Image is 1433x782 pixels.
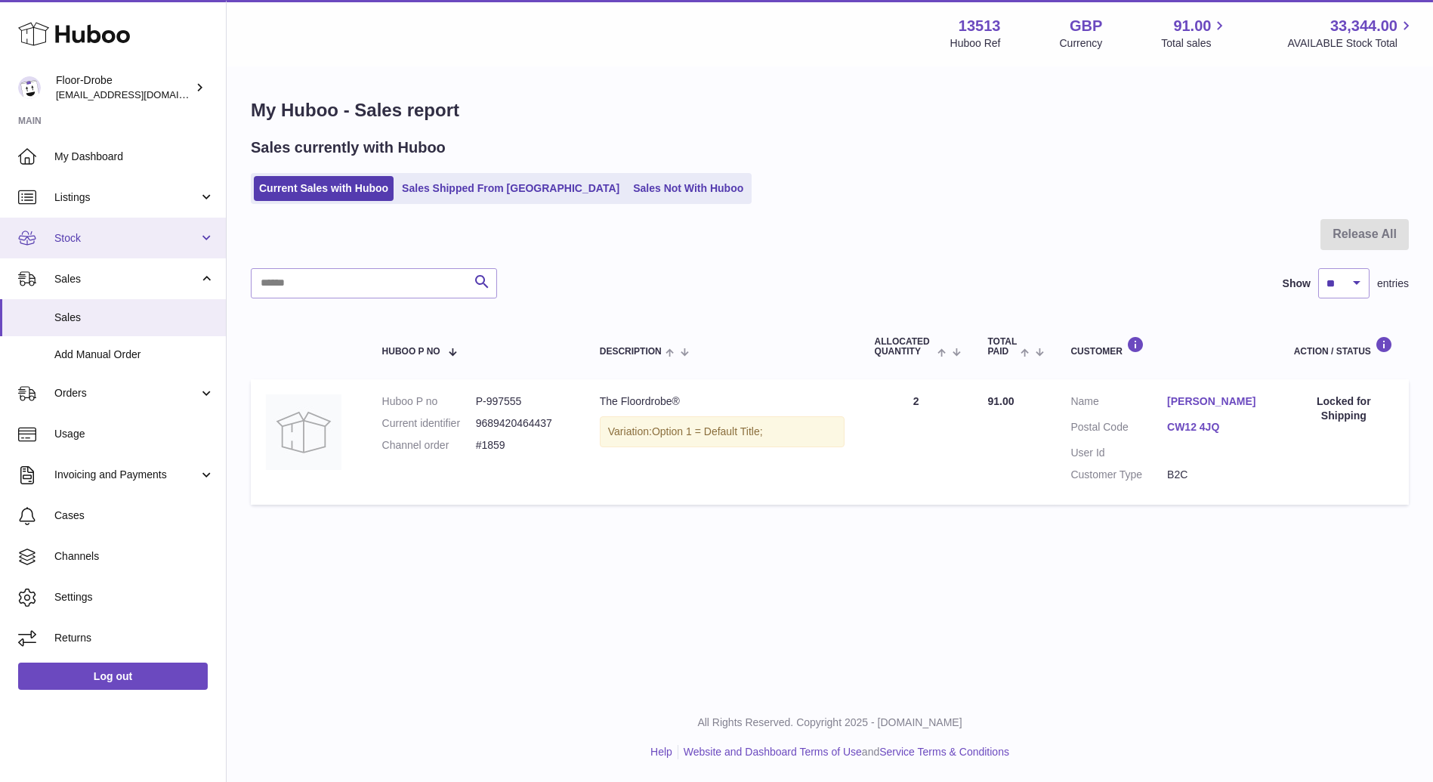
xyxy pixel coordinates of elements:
[1167,394,1264,409] a: [PERSON_NAME]
[266,394,341,470] img: no-photo.jpg
[684,746,862,758] a: Website and Dashboard Terms of Use
[18,76,41,99] img: jthurling@live.com
[1377,277,1409,291] span: entries
[54,427,215,441] span: Usage
[382,347,440,357] span: Huboo P no
[54,631,215,645] span: Returns
[56,73,192,102] div: Floor-Drobe
[1294,336,1394,357] div: Action / Status
[251,98,1409,122] h1: My Huboo - Sales report
[254,176,394,201] a: Current Sales with Huboo
[959,16,1001,36] strong: 13513
[1161,16,1228,51] a: 91.00 Total sales
[54,549,215,564] span: Channels
[18,663,208,690] a: Log out
[54,590,215,604] span: Settings
[875,337,934,357] span: ALLOCATED Quantity
[600,347,662,357] span: Description
[54,386,199,400] span: Orders
[1161,36,1228,51] span: Total sales
[251,138,446,158] h2: Sales currently with Huboo
[1070,394,1167,413] dt: Name
[600,416,845,447] div: Variation:
[54,231,199,246] span: Stock
[1060,36,1103,51] div: Currency
[1070,420,1167,438] dt: Postal Code
[1330,16,1397,36] span: 33,344.00
[650,746,672,758] a: Help
[987,337,1017,357] span: Total paid
[1287,36,1415,51] span: AVAILABLE Stock Total
[476,394,570,409] dd: P-997555
[1294,394,1394,423] div: Locked for Shipping
[476,416,570,431] dd: 9689420464437
[1167,468,1264,482] dd: B2C
[54,508,215,523] span: Cases
[54,150,215,164] span: My Dashboard
[1167,420,1264,434] a: CW12 4JQ
[56,88,222,100] span: [EMAIL_ADDRESS][DOMAIN_NAME]
[879,746,1009,758] a: Service Terms & Conditions
[1070,468,1167,482] dt: Customer Type
[860,379,973,505] td: 2
[1287,16,1415,51] a: 33,344.00 AVAILABLE Stock Total
[382,416,476,431] dt: Current identifier
[987,395,1014,407] span: 91.00
[54,311,215,325] span: Sales
[382,394,476,409] dt: Huboo P no
[678,745,1009,759] li: and
[397,176,625,201] a: Sales Shipped From [GEOGRAPHIC_DATA]
[600,394,845,409] div: The Floordrobe®
[239,716,1421,730] p: All Rights Reserved. Copyright 2025 - [DOMAIN_NAME]
[54,272,199,286] span: Sales
[652,425,763,437] span: Option 1 = Default Title;
[476,438,570,453] dd: #1859
[950,36,1001,51] div: Huboo Ref
[1070,336,1263,357] div: Customer
[54,468,199,482] span: Invoicing and Payments
[54,190,199,205] span: Listings
[1070,16,1102,36] strong: GBP
[54,348,215,362] span: Add Manual Order
[382,438,476,453] dt: Channel order
[628,176,749,201] a: Sales Not With Huboo
[1070,446,1167,460] dt: User Id
[1283,277,1311,291] label: Show
[1173,16,1211,36] span: 91.00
